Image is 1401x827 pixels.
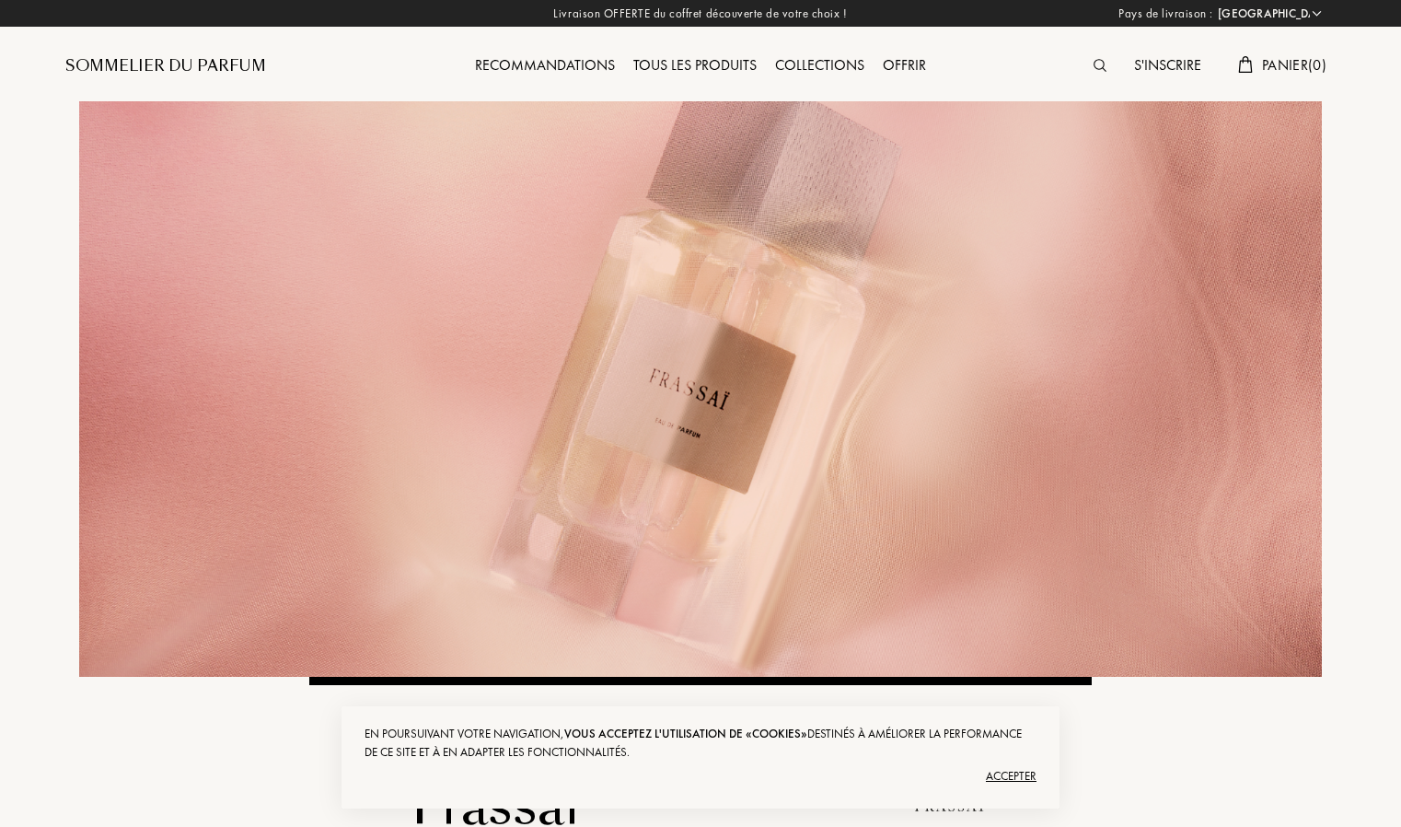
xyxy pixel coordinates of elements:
div: Accepter [365,762,1036,791]
span: vous acceptez l'utilisation de «cookies» [564,726,807,741]
a: Collections [766,55,874,75]
span: Pays de livraison : [1118,5,1213,23]
div: S'inscrire [1125,54,1210,78]
a: Tous les produits [624,55,766,75]
div: Collections [766,54,874,78]
a: Sommelier du Parfum [65,55,266,77]
img: Frassai Banner [79,101,1322,677]
a: S'inscrire [1125,55,1210,75]
div: Offrir [874,54,935,78]
a: Recommandations [466,55,624,75]
div: Recommandations [466,54,624,78]
div: En poursuivant votre navigation, destinés à améliorer la performance de ce site et à en adapter l... [365,725,1036,762]
div: Tous les produits [624,54,766,78]
a: Offrir [874,55,935,75]
img: cart.svg [1238,56,1253,73]
img: search_icn.svg [1094,59,1106,72]
span: Panier ( 0 ) [1262,55,1326,75]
